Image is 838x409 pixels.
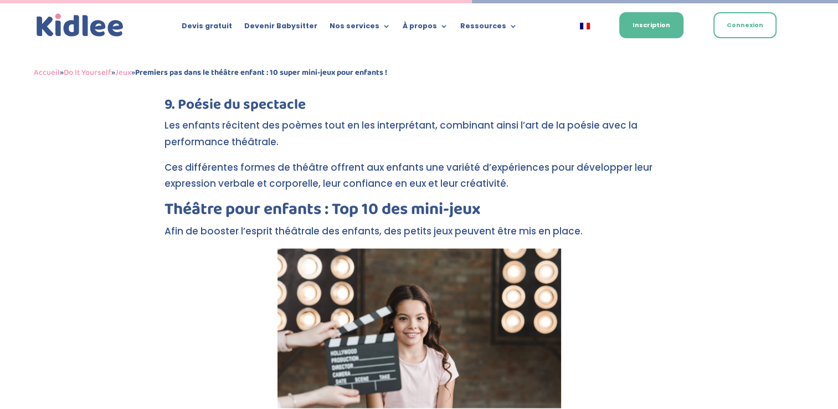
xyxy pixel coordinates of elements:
[34,66,387,79] span: » » »
[164,98,674,117] h3: 9. Poésie du spectacle
[115,66,131,79] a: Jeux
[182,22,232,34] a: Devis gratuit
[64,66,111,79] a: Do It Yourself
[330,22,390,34] a: Nos services
[460,22,517,34] a: Ressources
[34,11,126,40] img: logo_kidlee_bleu
[34,66,60,79] a: Accueil
[164,159,674,201] p: Ces différentes formes de théâtre offrent aux enfants une variété d’expériences pour développer l...
[34,11,126,40] a: Kidlee Logo
[135,66,387,79] strong: Premiers pas dans le théâtre enfant : 10 super mini-jeux pour enfants !
[713,12,777,38] a: Connexion
[619,12,683,38] a: Inscription
[164,223,674,248] p: Afin de booster l’esprit théâtrale des enfants, des petits jeux peuvent être mis en place.
[164,201,674,223] h2: Théâtre pour enfants : Top 10 des mini-jeux
[277,248,561,408] img: Preparation fille pour jouer dans théâtre enfants
[244,22,317,34] a: Devenir Babysitter
[403,22,448,34] a: À propos
[580,23,590,29] img: Français
[164,117,674,159] p: Les enfants récitent des poèmes tout en les interprétant, combinant ainsi l’art de la poésie avec...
